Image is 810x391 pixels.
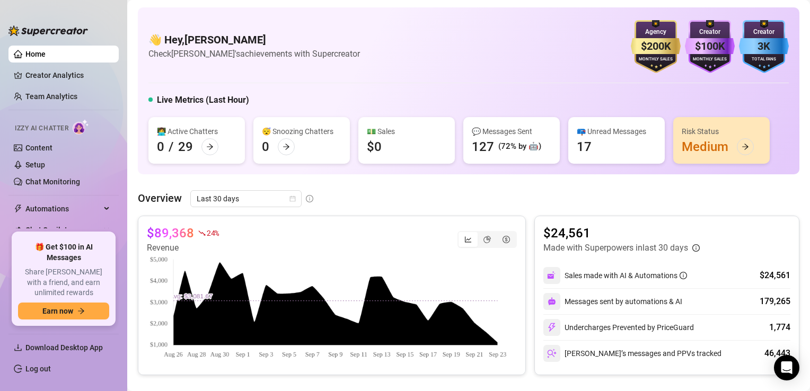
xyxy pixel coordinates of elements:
a: Setup [25,161,45,169]
h5: Live Metrics (Last Hour) [157,94,249,106]
div: Risk Status [682,126,761,137]
span: 🎁 Get $100 in AI Messages [18,242,109,263]
span: pie-chart [483,236,491,243]
a: Content [25,144,52,152]
img: svg%3e [547,323,557,332]
a: Creator Analytics [25,67,110,84]
a: Home [25,50,46,58]
span: 24 % [207,228,219,238]
img: blue-badge-DgoSNQY1.svg [739,20,789,73]
div: $100K [685,38,735,55]
div: Total Fans [739,56,789,63]
span: Earn now [42,307,73,315]
div: 29 [178,138,193,155]
div: $24,561 [760,269,790,282]
img: purple-badge-B9DA21FR.svg [685,20,735,73]
span: download [14,343,22,352]
span: info-circle [692,244,700,252]
div: segmented control [457,231,517,248]
span: calendar [289,196,296,202]
img: svg%3e [548,297,556,306]
div: Monthly Sales [685,56,735,63]
span: line-chart [464,236,472,243]
div: Undercharges Prevented by PriceGuard [543,319,694,336]
div: 👩‍💻 Active Chatters [157,126,236,137]
span: dollar-circle [503,236,510,243]
span: thunderbolt [14,205,22,213]
span: Share [PERSON_NAME] with a friend, and earn unlimited rewards [18,267,109,298]
div: 3K [739,38,789,55]
div: 📪 Unread Messages [577,126,656,137]
span: Automations [25,200,101,217]
a: Team Analytics [25,92,77,101]
div: 1,774 [769,321,790,334]
button: Earn nowarrow-right [18,303,109,319]
div: 😴 Snoozing Chatters [262,126,341,137]
h4: 👋 Hey, [PERSON_NAME] [148,32,360,47]
div: Monthly Sales [631,56,681,63]
img: logo-BBDzfeDw.svg [8,25,88,36]
div: Open Intercom Messenger [774,355,799,380]
span: arrow-right [283,143,290,150]
div: $0 [367,138,382,155]
div: Creator [739,27,789,37]
div: 💬 Messages Sent [472,126,551,137]
img: Chat Copilot [14,226,21,234]
span: Download Desktop App [25,343,103,352]
span: Chat Copilot [25,221,101,238]
article: $89,368 [147,225,194,242]
div: Creator [685,27,735,37]
div: Agency [631,27,681,37]
a: Log out [25,365,51,373]
div: 0 [262,138,269,155]
div: Sales made with AI & Automations [565,270,687,281]
div: 17 [577,138,592,155]
div: $200K [631,38,681,55]
span: info-circle [680,272,687,279]
div: 179,265 [760,295,790,308]
span: arrow-right [742,143,749,150]
span: fall [198,229,206,237]
div: 0 [157,138,164,155]
img: gold-badge-CigiZidd.svg [631,20,681,73]
article: $24,561 [543,225,700,242]
span: info-circle [306,195,313,202]
div: (72% by 🤖) [498,140,541,153]
span: Last 30 days [197,191,295,207]
div: 💵 Sales [367,126,446,137]
article: Revenue [147,242,219,254]
img: AI Chatter [73,119,89,135]
article: Overview [138,190,182,206]
span: arrow-right [206,143,214,150]
img: svg%3e [547,349,557,358]
span: arrow-right [77,307,85,315]
img: svg%3e [547,271,557,280]
span: Izzy AI Chatter [15,123,68,134]
article: Check [PERSON_NAME]'s achievements with Supercreator [148,47,360,60]
div: Messages sent by automations & AI [543,293,682,310]
a: Chat Monitoring [25,177,80,186]
div: [PERSON_NAME]’s messages and PPVs tracked [543,345,721,362]
div: 127 [472,138,494,155]
div: 46,443 [764,347,790,360]
article: Made with Superpowers in last 30 days [543,242,688,254]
